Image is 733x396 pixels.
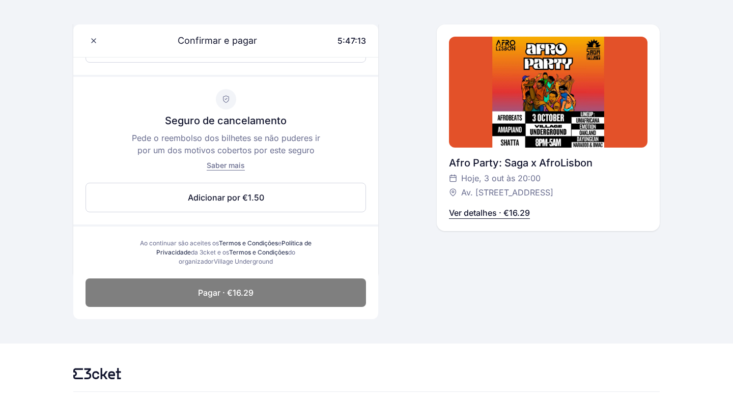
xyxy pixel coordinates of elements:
div: Afro Party: Saga x AfroLisbon [449,156,647,170]
p: Ver detalhes · €16.29 [449,207,530,219]
span: Saber mais [207,161,245,169]
span: Pagar · €16.29 [198,287,253,299]
p: Seguro de cancelamento [165,114,287,128]
span: Adicionar por €1.50 [188,191,264,204]
span: Hoje, 3 out às 20:00 [461,172,541,184]
p: Pede o reembolso dos bilhetes se não puderes ir por um dos motivos cobertos por este seguro [128,132,324,156]
span: Village Underground [214,258,273,265]
button: Adicionar por €1.50 [86,183,366,212]
span: 5:47:13 [337,36,366,46]
a: Termos e Condições [219,239,278,247]
span: Confirmar e pagar [165,34,257,48]
span: Av. [STREET_ADDRESS] [461,186,553,199]
div: Ao continuar são aceites os e da 3cket e os do organizador [130,239,321,266]
a: Termos e Condições [229,248,288,256]
button: Pagar · €16.29 [86,278,366,307]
